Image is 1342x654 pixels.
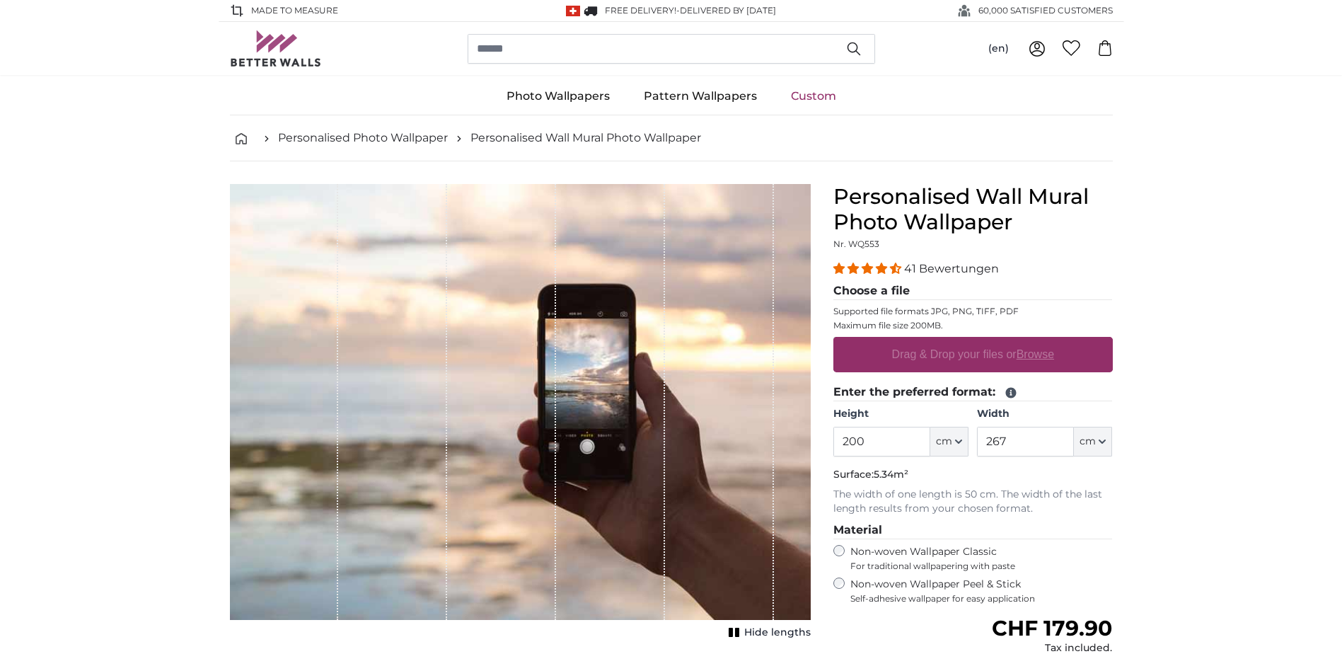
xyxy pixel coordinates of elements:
[566,6,580,16] img: Switzerland
[833,239,879,249] span: Nr. WQ553
[490,78,627,115] a: Photo Wallpapers
[833,262,904,275] span: 4.39 stars
[774,78,853,115] a: Custom
[833,488,1113,516] p: The width of one length is 50 cm. The width of the last length results from your chosen format.
[833,282,1113,300] legend: Choose a file
[230,184,811,643] div: 1 of 1
[833,522,1113,539] legend: Material
[978,4,1113,17] span: 60,000 SATISFIED CUSTOMERS
[850,561,1113,572] span: For traditional wallpapering with paste
[930,427,968,457] button: cm
[850,545,1113,572] label: Non-woven Wallpaper Classic
[1074,427,1112,457] button: cm
[627,78,774,115] a: Pattern Wallpapers
[230,30,322,67] img: Betterwalls
[744,626,811,640] span: Hide lengths
[833,306,1113,317] p: Supported file formats JPG, PNG, TIFF, PDF
[833,407,968,421] label: Height
[833,468,1113,482] p: Surface:
[833,320,1113,331] p: Maximum file size 200MB.
[850,578,1113,604] label: Non-woven Wallpaper Peel & Stick
[904,262,999,275] span: 41 Bewertungen
[278,130,448,147] a: Personalised Photo Wallpaper
[1080,435,1096,449] span: cm
[470,130,701,147] a: Personalised Wall Mural Photo Wallpaper
[251,4,338,17] span: Made to Measure
[230,115,1113,161] nav: breadcrumbs
[992,615,1112,641] span: CHF 179.90
[676,5,776,16] span: -
[874,468,908,481] span: 5.34m²
[936,435,952,449] span: cm
[605,5,676,16] span: FREE delivery!
[833,384,1113,401] legend: Enter the preferred format:
[850,593,1113,604] span: Self-adhesive wallpaper for easy application
[833,184,1113,235] h1: Personalised Wall Mural Photo Wallpaper
[977,36,1020,62] button: (en)
[977,407,1112,421] label: Width
[724,623,811,643] button: Hide lengths
[680,5,776,16] span: Delivered by [DATE]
